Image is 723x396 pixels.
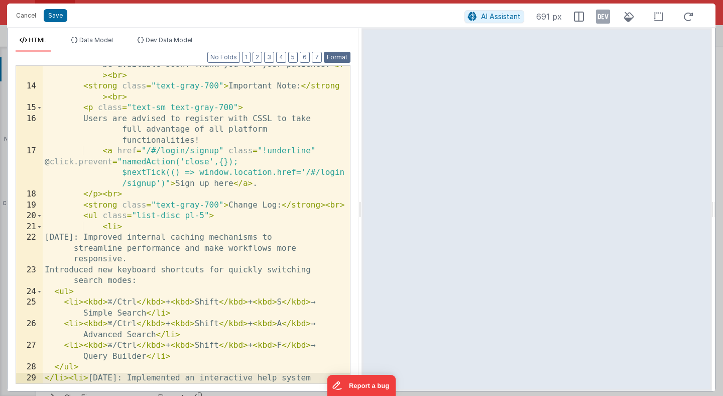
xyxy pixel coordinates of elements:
div: 21 [16,222,43,233]
div: 28 [16,362,43,373]
button: AI Assistant [464,10,524,23]
button: 3 [264,52,274,63]
button: 4 [276,52,286,63]
button: 7 [312,52,322,63]
div: 18 [16,189,43,200]
button: 6 [300,52,310,63]
div: 25 [16,297,43,319]
span: 691 px [536,11,562,23]
button: Cancel [11,9,41,23]
div: 16 [16,114,43,146]
div: 14 [16,81,43,103]
div: 23 [16,265,43,286]
iframe: Marker.io feedback button [327,375,396,396]
span: Dev Data Model [146,36,192,44]
div: 27 [16,340,43,362]
button: 5 [288,52,298,63]
span: AI Assistant [481,12,521,21]
div: 15 [16,103,43,114]
button: No Folds [207,52,240,63]
button: Save [44,9,67,22]
div: 19 [16,200,43,211]
div: 22 [16,232,43,265]
button: 2 [253,52,262,63]
span: Data Model [79,36,113,44]
div: 20 [16,211,43,222]
span: HTML [29,36,47,44]
button: Format [324,52,350,63]
div: 26 [16,319,43,340]
div: 17 [16,146,43,189]
div: 24 [16,286,43,298]
button: 1 [242,52,251,63]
